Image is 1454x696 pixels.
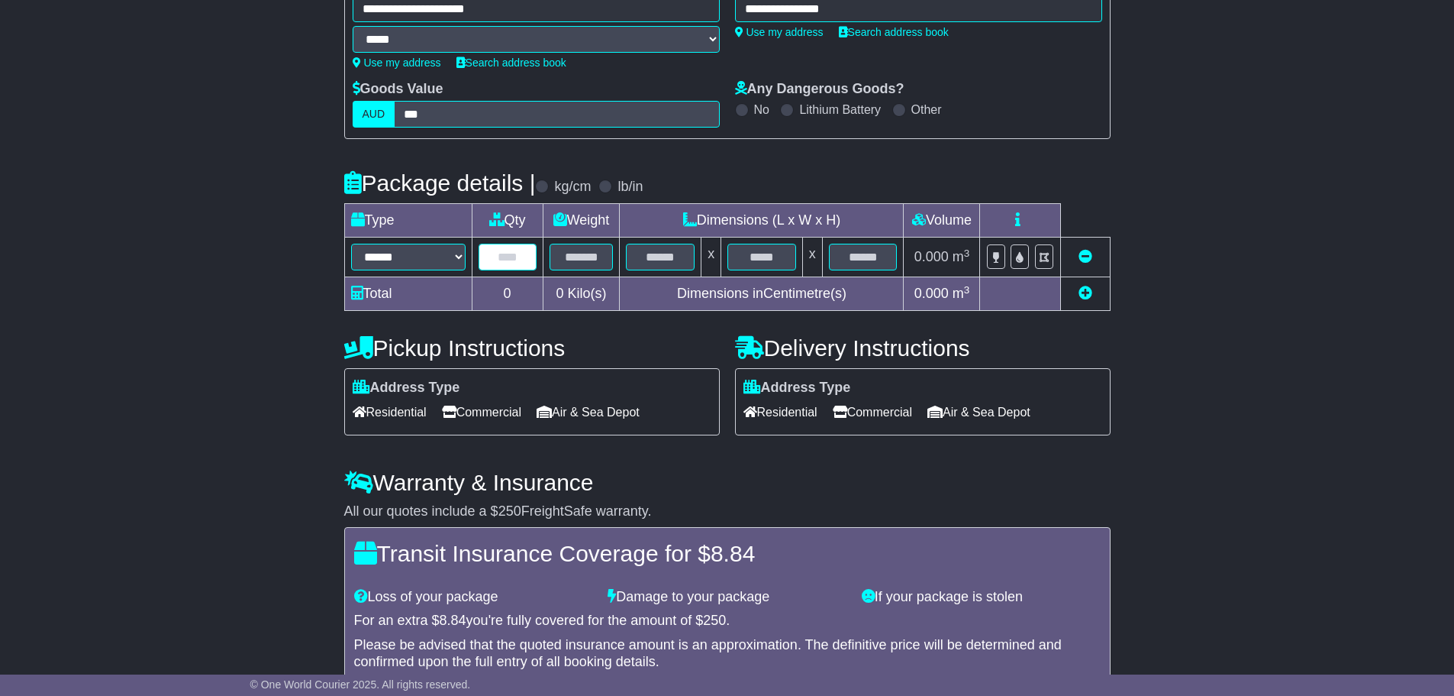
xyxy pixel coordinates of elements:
[472,204,543,238] td: Qty
[754,102,769,117] label: No
[1078,286,1092,301] a: Add new item
[833,400,912,424] span: Commercial
[914,249,949,264] span: 0.000
[711,541,755,566] span: 8.84
[344,335,720,361] h4: Pickup Instructions
[620,277,904,311] td: Dimensions in Centimetre(s)
[735,335,1111,361] h4: Delivery Instructions
[953,249,970,264] span: m
[353,57,441,69] a: Use my address
[354,637,1101,670] div: Please be advised that the quoted insurance amount is an approximation. The definitive price will...
[498,503,521,519] span: 250
[904,204,980,238] td: Volume
[703,613,726,628] span: 250
[735,26,824,38] a: Use my address
[537,400,640,424] span: Air & Sea Depot
[802,238,822,277] td: x
[354,541,1101,566] h4: Transit Insurance Coverage for $
[743,380,851,397] label: Address Type
[353,380,460,397] label: Address Type
[600,589,854,606] div: Damage to your package
[914,286,949,301] span: 0.000
[911,102,942,117] label: Other
[554,179,591,196] label: kg/cm
[1078,249,1092,264] a: Remove this item
[617,179,643,196] label: lb/in
[347,589,601,606] div: Loss of your package
[344,277,472,311] td: Total
[354,613,1101,630] div: For an extra $ you're fully covered for the amount of $ .
[556,286,563,301] span: 0
[620,204,904,238] td: Dimensions (L x W x H)
[543,204,620,238] td: Weight
[250,678,471,691] span: © One World Courier 2025. All rights reserved.
[964,284,970,296] sup: 3
[964,248,970,259] sup: 3
[854,589,1108,606] div: If your package is stolen
[440,613,466,628] span: 8.84
[735,81,904,98] label: Any Dangerous Goods?
[344,503,1111,520] div: All our quotes include a $ FreightSafe warranty.
[344,170,536,196] h4: Package details |
[353,101,395,128] label: AUD
[701,238,721,277] td: x
[442,400,521,424] span: Commercial
[799,102,881,117] label: Lithium Battery
[353,400,427,424] span: Residential
[743,400,817,424] span: Residential
[344,470,1111,495] h4: Warranty & Insurance
[353,81,443,98] label: Goods Value
[456,57,566,69] a: Search address book
[839,26,949,38] a: Search address book
[472,277,543,311] td: 0
[927,400,1030,424] span: Air & Sea Depot
[953,286,970,301] span: m
[543,277,620,311] td: Kilo(s)
[344,204,472,238] td: Type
